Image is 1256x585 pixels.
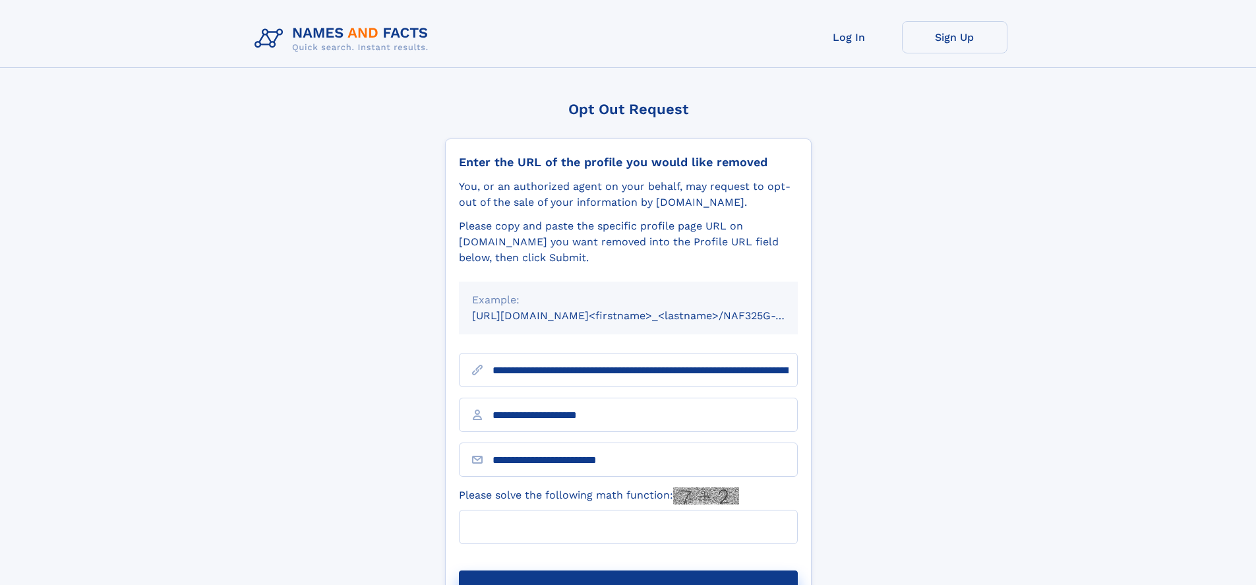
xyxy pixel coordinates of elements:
label: Please solve the following math function: [459,487,739,505]
div: Example: [472,292,785,308]
img: Logo Names and Facts [249,21,439,57]
div: Please copy and paste the specific profile page URL on [DOMAIN_NAME] you want removed into the Pr... [459,218,798,266]
a: Sign Up [902,21,1007,53]
small: [URL][DOMAIN_NAME]<firstname>_<lastname>/NAF325G-xxxxxxxx [472,309,823,322]
div: Enter the URL of the profile you would like removed [459,155,798,169]
div: Opt Out Request [445,101,812,117]
a: Log In [796,21,902,53]
div: You, or an authorized agent on your behalf, may request to opt-out of the sale of your informatio... [459,179,798,210]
